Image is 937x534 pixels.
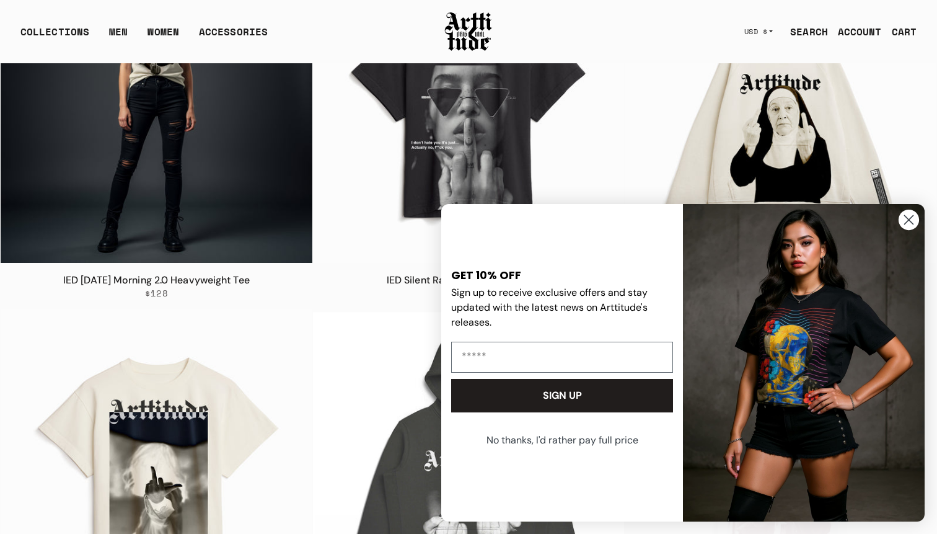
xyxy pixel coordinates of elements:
a: SEARCH [780,19,828,44]
img: Arttitude [444,11,493,53]
button: Close dialog [898,209,920,231]
ul: Main navigation [11,24,278,49]
button: USD $ [737,18,781,45]
span: USD $ [744,27,768,37]
a: ACCOUNT [828,19,882,44]
div: CART [892,24,917,39]
a: WOMEN [147,24,179,49]
a: Open cart [882,19,917,44]
div: ACCESSORIES [199,24,268,49]
span: GET 10% OFF [451,267,521,283]
button: SIGN UP [451,379,673,412]
span: Sign up to receive exclusive offers and stay updated with the latest news on Arttitude's releases. [451,286,648,329]
a: IED Silent Rage 2.1 Heavyweight Tee [387,274,551,287]
a: MEN [109,24,128,49]
img: 88b40c6e-4fbe-451e-b692-af676383430e.jpeg [683,204,925,522]
div: FLYOUT Form [429,192,937,534]
a: IED [DATE] Morning 2.0 Heavyweight Tee [63,274,250,287]
div: COLLECTIONS [20,24,89,49]
span: $128 [145,288,168,299]
input: Email [451,342,673,373]
button: No thanks, I'd rather pay full price [450,425,674,456]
